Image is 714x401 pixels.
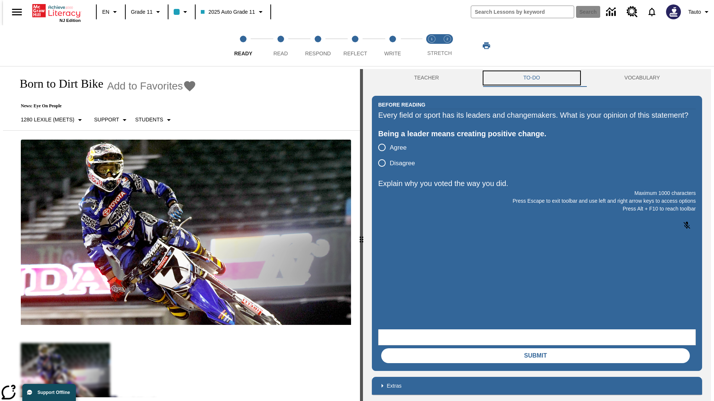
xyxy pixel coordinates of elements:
[481,69,582,87] button: TO-DO
[360,69,363,401] div: Press Enter or Spacebar and then press right and left arrow keys to move the slider
[273,50,288,56] span: Read
[666,4,681,19] img: Avatar
[421,25,443,66] button: Stretch Read step 1 of 2
[171,5,193,19] button: Class color is light blue. Change class color
[201,8,255,16] span: 2025 Auto Grade 11
[344,50,367,56] span: Reflect
[390,143,406,153] span: Agree
[475,39,498,52] button: Print
[622,2,642,22] a: Resource Center, Will open in new tab
[3,6,109,13] body: Explain why you voted the way you did. Maximum 1000 characters Press Alt + F10 to reach toolbar P...
[427,50,452,56] span: STRETCH
[6,1,28,23] button: Open side menu
[378,177,696,189] p: Explain why you voted the way you did.
[38,390,70,395] span: Support Offline
[22,384,76,401] button: Support Offline
[107,80,183,92] span: Add to Favorites
[688,8,701,16] span: Tauto
[21,116,74,124] p: 1280 Lexile (Meets)
[102,8,109,16] span: EN
[21,140,351,325] img: Motocross racer James Stewart flies through the air on his dirt bike.
[390,159,415,168] span: Disagree
[387,382,402,390] p: Extras
[32,3,81,23] div: Home
[18,113,87,127] button: Select Lexile, 1280 Lexile (Meets)
[602,2,622,22] a: Data Center
[3,69,360,397] div: reading
[378,109,696,121] div: Every field or sport has its leaders and changemakers. What is your opinion of this statement?
[582,69,702,87] button: VOCABULARY
[372,377,702,395] div: Extras
[94,116,119,124] p: Support
[132,113,176,127] button: Select Student
[384,50,401,56] span: Write
[234,50,253,56] span: Ready
[198,5,268,19] button: Class: 2025 Auto Grade 11, Select your class
[446,37,448,41] text: 2
[222,25,265,66] button: Ready step 1 of 5
[378,205,696,213] p: Press Alt + F10 to reach toolbar
[305,50,331,56] span: Respond
[678,216,696,234] button: Click to activate and allow voice recognition
[378,197,696,205] p: Press Escape to exit toolbar and use left and right arrow keys to access options
[296,25,340,66] button: Respond step 3 of 5
[334,25,377,66] button: Reflect step 4 of 5
[12,103,196,109] p: News: Eye On People
[437,25,458,66] button: Stretch Respond step 2 of 2
[91,113,132,127] button: Scaffolds, Support
[371,25,414,66] button: Write step 5 of 5
[378,128,696,140] div: Being a leader means creating positive change.
[107,79,196,92] button: Add to Favorites - Born to Dirt Bike
[685,5,714,19] button: Profile/Settings
[12,77,103,91] h1: Born to Dirt Bike
[471,6,574,18] input: search field
[662,2,685,22] button: Select a new avatar
[378,101,425,109] h2: Before Reading
[381,348,690,363] button: Submit
[59,18,81,23] span: NJ Edition
[378,189,696,197] p: Maximum 1000 characters
[372,69,481,87] button: Teacher
[642,2,662,22] a: Notifications
[135,116,163,124] p: Students
[363,69,711,401] div: activity
[128,5,165,19] button: Grade: Grade 11, Select a grade
[259,25,302,66] button: Read step 2 of 5
[99,5,123,19] button: Language: EN, Select a language
[372,69,702,87] div: Instructional Panel Tabs
[431,37,432,41] text: 1
[131,8,152,16] span: Grade 11
[378,140,421,171] div: poll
